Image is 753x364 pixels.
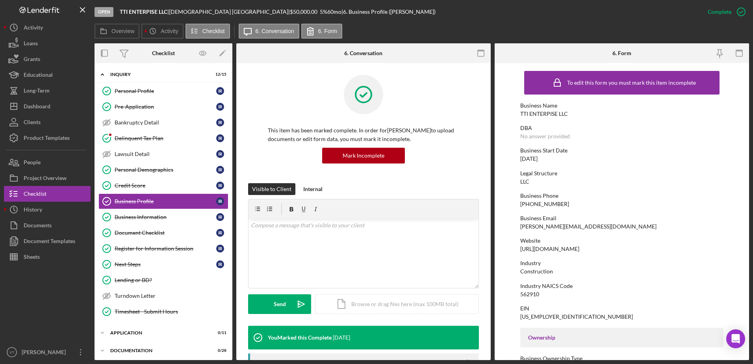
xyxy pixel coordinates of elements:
div: Open Intercom Messenger [726,329,745,348]
div: Grants [24,51,40,69]
div: 562910 [520,291,539,297]
div: Business Email [520,215,724,221]
div: I R [216,166,224,174]
div: Complete [708,4,731,20]
a: Timesheet - Submit Hours [98,304,228,319]
label: 6. Conversation [256,28,294,34]
div: 0 / 28 [212,348,226,353]
label: Overview [111,28,134,34]
label: Checklist [202,28,225,34]
a: Business ProfileIR [98,193,228,209]
div: Dashboard [24,98,50,116]
div: Checklist [152,50,175,56]
button: Visible to Client [248,183,295,195]
button: Checklist [4,186,91,202]
div: Product Templates [24,130,70,148]
a: Pre-ApplicationIR [98,99,228,115]
div: I R [216,150,224,158]
a: Bankruptcy DetailIR [98,115,228,130]
div: Legal Structure [520,170,724,176]
div: I R [216,182,224,189]
a: Next StepsIR [98,256,228,272]
div: $50,000.00 [290,9,320,15]
b: TTI ENTERPISE LLC [120,8,167,15]
a: Project Overview [4,170,91,186]
div: Delinquent Tax Plan [115,135,216,141]
div: [PERSON_NAME][EMAIL_ADDRESS][DOMAIN_NAME] [520,223,657,230]
button: Activity [141,24,183,39]
time: 2025-08-21 18:35 [333,334,350,341]
div: Credit Score [115,182,216,189]
div: I R [216,229,224,237]
div: Document Checklist [115,230,216,236]
div: DBA [520,125,724,131]
button: Document Templates [4,233,91,249]
div: I R [216,245,224,253]
div: Internal [303,183,323,195]
button: People [4,154,91,170]
div: Educational [24,67,53,85]
div: To edit this form you must mark this item incomplete [567,80,696,86]
div: Checklist [24,186,46,204]
div: [URL][DOMAIN_NAME] [520,246,579,252]
div: | [120,9,169,15]
div: Project Overview [24,170,67,188]
button: Product Templates [4,130,91,146]
div: [DEMOGRAPHIC_DATA] [GEOGRAPHIC_DATA] | [169,9,290,15]
button: Clients [4,114,91,130]
div: People [24,154,41,172]
div: Turndown Letter [115,293,228,299]
a: Register for Information SessionIR [98,241,228,256]
div: Activity [24,20,43,37]
button: Activity [4,20,91,35]
label: 6. Form [318,28,337,34]
button: Dashboard [4,98,91,114]
div: Document Templates [24,233,75,251]
div: Timesheet - Submit Hours [115,308,228,315]
a: Delinquent Tax PlanIR [98,130,228,146]
div: [DATE] [520,156,538,162]
div: Industry NAICS Code [520,283,724,289]
div: I R [216,103,224,111]
a: Document ChecklistIR [98,225,228,241]
div: You Marked this Complete [268,334,332,341]
div: Industry [520,260,724,266]
div: Business Start Date [520,147,724,154]
div: Business Ownership Type [520,355,724,362]
a: Long-Term [4,83,91,98]
a: Personal DemographicsIR [98,162,228,178]
div: Business Profile [115,198,216,204]
div: Personal Demographics [115,167,216,173]
button: 6. Form [301,24,342,39]
div: I R [216,119,224,126]
div: [PHONE_NUMBER] [520,201,569,207]
div: Construction [520,268,553,275]
div: EIN [520,305,724,312]
div: I R [216,87,224,95]
button: Sheets [4,249,91,265]
div: I R [216,213,224,221]
div: Register for Information Session [115,245,216,252]
div: Ownership [528,334,716,341]
div: Long-Term [24,83,50,100]
div: Next Steps [115,261,216,267]
div: 6. Conversation [344,50,382,56]
div: Business Phone [520,193,724,199]
div: Business Name [520,102,724,109]
div: 0 / 11 [212,331,226,335]
div: 12 / 15 [212,72,226,77]
div: Bankruptcy Detail [115,119,216,126]
a: Turndown Letter [98,288,228,304]
button: History [4,202,91,217]
div: Loans [24,35,38,53]
button: Complete [700,4,749,20]
a: Educational [4,67,91,83]
div: LLC [520,178,529,185]
div: Documents [24,217,52,235]
div: 5 % [320,9,327,15]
